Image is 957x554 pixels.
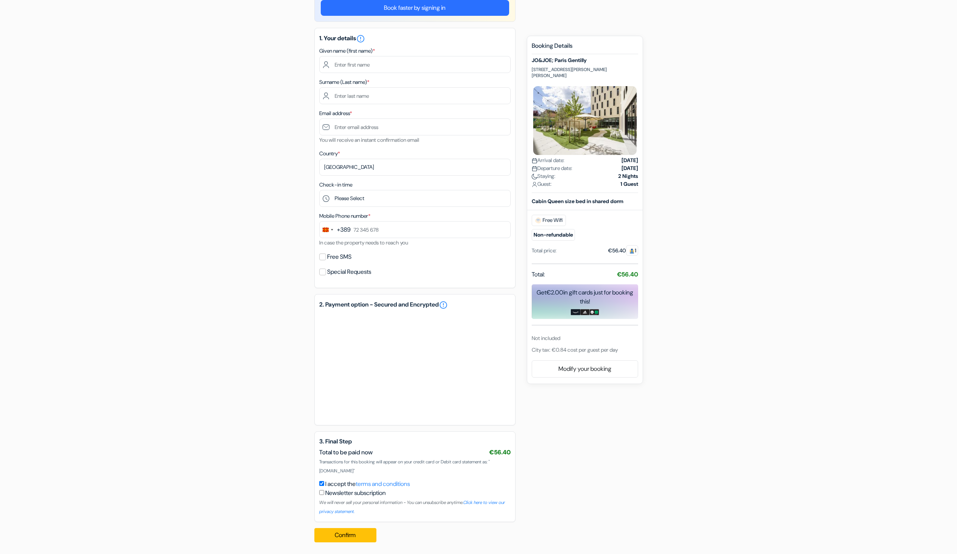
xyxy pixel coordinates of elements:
img: amazon-card-no-text.png [571,309,580,315]
a: Click here to view our privacy statement. [319,499,505,515]
div: Total price: [532,247,557,255]
label: Country [319,150,340,158]
small: Non-refundable [532,229,575,241]
input: Enter first name [319,56,511,73]
small: You will receive an instant confirmation email [319,137,419,143]
div: +389 [337,225,350,234]
label: Surname (Last name) [319,78,369,86]
span: Transactions for this booking will appear on your credit card or Debit card statement as: "[DOMAI... [319,459,490,474]
span: Total: [532,270,545,279]
span: Total to be paid now [319,448,373,456]
div: Not included [532,334,638,342]
label: Newsletter subscription [325,489,386,498]
div: Get in gift cards just for booking this! [532,288,638,306]
span: 1 [626,245,638,256]
label: Free SMS [327,252,352,262]
a: error_outline [356,34,365,42]
input: 72 345 678 [319,221,511,238]
span: Guest: [532,180,552,188]
button: Confirm [314,528,377,542]
iframe: Secure payment input frame [327,320,503,411]
img: uber-uber-eats-card.png [590,309,599,315]
div: €56.40 [608,247,638,255]
img: user_icon.svg [532,182,537,187]
span: Free Wifi [532,215,566,226]
b: Cabin Queen size bed in shared dorm [532,198,623,205]
label: Mobile Phone number [319,212,370,220]
span: Departure date: [532,164,572,172]
img: calendar.svg [532,166,537,172]
small: We will never sell your personal information - You can unsubscribe anytime. [319,499,505,515]
a: Modify your booking [532,362,638,376]
strong: €56.40 [617,270,638,278]
a: terms and conditions [356,480,410,488]
h5: 1. Your details [319,34,511,43]
strong: [DATE] [622,164,638,172]
strong: 2 Nights [618,172,638,180]
input: Enter last name [319,87,511,104]
span: Staying: [532,172,555,180]
i: error_outline [356,34,365,43]
img: adidas-card.png [580,309,590,315]
strong: [DATE] [622,156,638,164]
span: €56.40 [489,448,511,456]
span: €2.00 [546,288,563,296]
img: moon.svg [532,174,537,179]
h5: Booking Details [532,42,638,54]
h5: JO&JOE; Paris Gentilly [532,57,638,64]
img: guest.svg [629,248,635,254]
h5: 2. Payment option - Secured and Encrypted [319,301,511,310]
h5: 3. Final Step [319,438,511,445]
input: Enter email address [319,118,511,135]
img: calendar.svg [532,158,537,164]
p: [STREET_ADDRESS][PERSON_NAME][PERSON_NAME] [532,67,638,79]
button: Change country, selected North Macedonia (+389) [320,222,350,238]
label: Special Requests [327,267,371,277]
a: error_outline [439,301,448,310]
strong: 1 Guest [620,180,638,188]
label: Given name (first name) [319,47,375,55]
small: In case the property needs to reach you [319,239,408,246]
label: Check-in time [319,181,352,189]
label: Email address [319,109,352,117]
label: I accept the [325,480,410,489]
img: free_wifi.svg [535,217,541,223]
span: Arrival date: [532,156,564,164]
span: City tax: €0.84 cost per guest per day [532,346,618,353]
